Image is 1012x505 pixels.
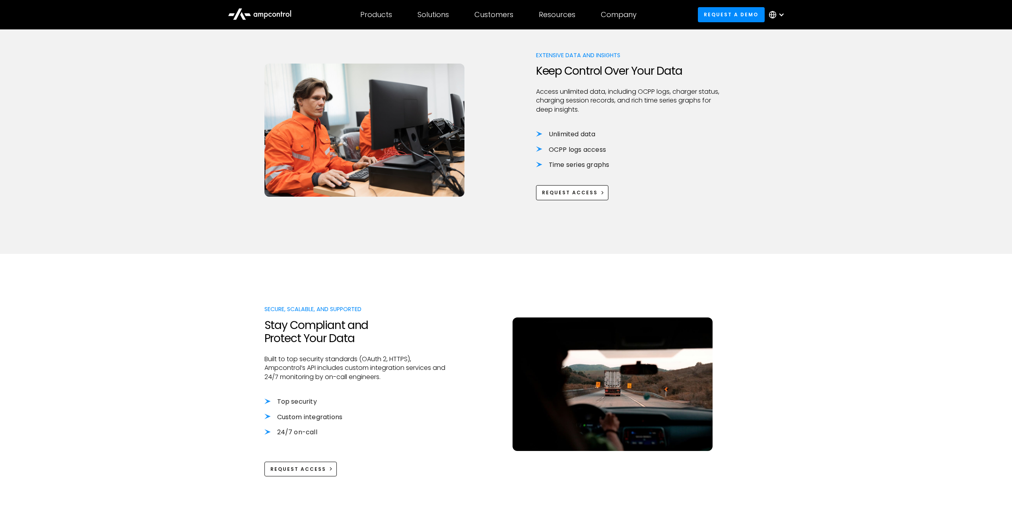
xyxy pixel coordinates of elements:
[536,185,609,200] a: Request Access
[418,10,449,19] div: Solutions
[264,305,453,313] div: Secure, Scalable, and Supported
[536,64,725,78] h2: Keep Control Over Your Data
[264,413,453,422] li: Custom integrations
[270,466,326,473] div: Request Access
[536,161,725,169] li: Time series graphs
[536,51,725,60] div: Extensive Data and Insights
[474,10,513,19] div: Customers
[513,317,713,451] img: truck driver on the road
[264,64,464,197] img: Integrate EV charging mobile apps
[601,10,637,19] div: Company
[536,130,725,139] li: Unlimited data
[698,7,765,22] a: Request a demo
[264,462,337,476] a: Request Access
[539,10,575,19] div: Resources
[264,437,453,445] p: ‍
[536,145,725,154] li: OCPP logs access
[536,87,725,114] p: Access unlimited data, including OCPP logs, charger status, charging session records, and rich ti...
[264,397,453,406] li: Top security
[264,428,453,437] li: 24/7 on-call
[360,10,392,19] div: Products
[264,355,453,381] p: Built to top security standards (OAuth 2, HTTPS), Ampcontrol’s API includes custom integration se...
[264,319,453,345] h2: Stay Compliant and Protect Your Data
[542,189,598,196] div: Request Access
